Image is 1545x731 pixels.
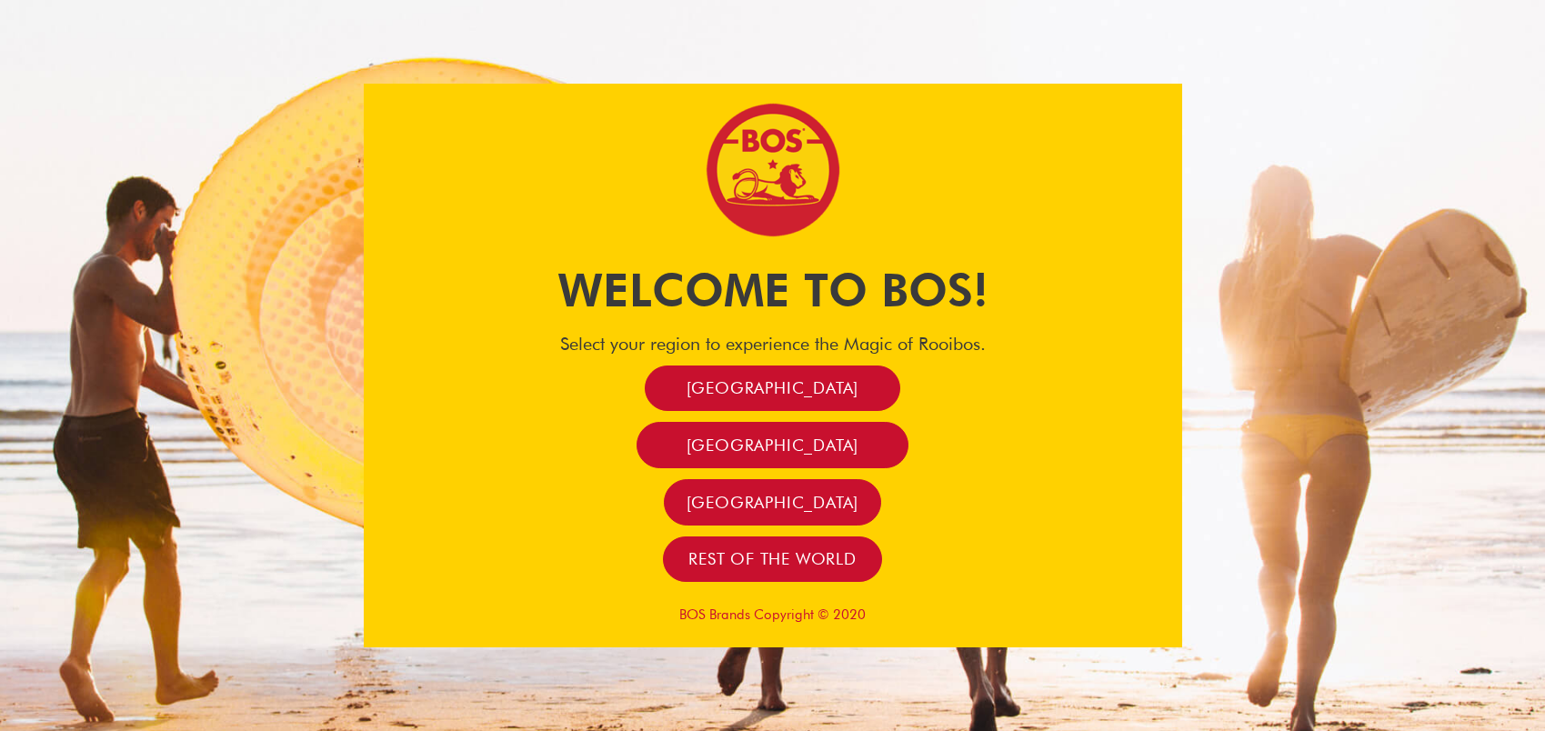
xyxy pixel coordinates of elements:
[664,479,880,526] a: [GEOGRAPHIC_DATA]
[687,435,859,456] span: [GEOGRAPHIC_DATA]
[687,377,859,398] span: [GEOGRAPHIC_DATA]
[364,606,1182,623] p: BOS Brands Copyright © 2020
[687,492,859,513] span: [GEOGRAPHIC_DATA]
[637,422,909,468] a: [GEOGRAPHIC_DATA]
[705,102,841,238] img: Bos Brands
[688,548,857,569] span: Rest of the world
[645,365,901,412] a: [GEOGRAPHIC_DATA]
[364,258,1182,322] h1: Welcome to BOS!
[364,333,1182,355] h4: Select your region to experience the Magic of Rooibos.
[663,536,882,583] a: Rest of the world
